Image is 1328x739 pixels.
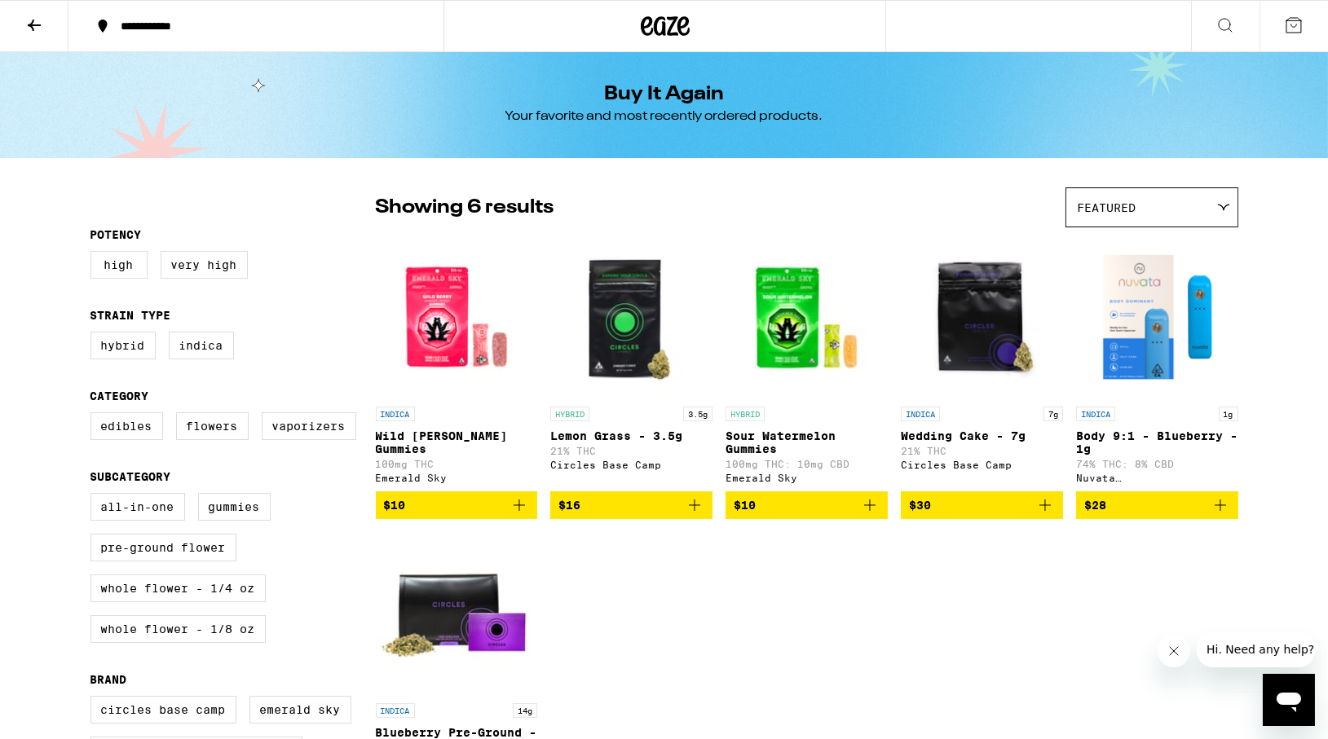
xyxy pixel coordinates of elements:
legend: Potency [90,228,142,241]
legend: Category [90,389,149,402]
div: Your favorite and most recently ordered products. [505,108,823,125]
legend: Subcategory [90,470,171,483]
div: Nuvata ([GEOGRAPHIC_DATA]) [1076,473,1238,483]
legend: Brand [90,673,127,686]
span: $10 [384,499,406,512]
a: Open page for Lemon Grass - 3.5g from Circles Base Camp [550,235,713,491]
label: Pre-ground Flower [90,534,236,561]
img: Circles Base Camp - Lemon Grass - 3.5g [550,235,713,398]
label: High [90,251,148,279]
p: 100mg THC [376,459,538,469]
p: Wedding Cake - 7g [901,429,1063,442]
button: Add to bag [901,491,1063,519]
p: 14g [513,703,537,718]
label: Very High [161,251,248,279]
span: $30 [909,499,931,512]
button: Add to bag [550,491,713,519]
p: Showing 6 results [376,194,554,222]
p: 74% THC: 8% CBD [1076,459,1238,469]
img: Emerald Sky - Sour Watermelon Gummies [726,235,888,398]
p: INDICA [1076,407,1115,421]
p: 100mg THC: 10mg CBD [726,459,888,469]
img: Emerald Sky - Wild Berry Gummies [376,235,538,398]
img: Circles Base Camp - Blueberry Pre-Ground - 14g [376,532,538,695]
legend: Strain Type [90,309,171,322]
label: Hybrid [90,332,156,359]
button: Add to bag [376,491,538,519]
div: Circles Base Camp [901,460,1063,470]
label: Circles Base Camp [90,696,236,724]
p: Lemon Grass - 3.5g [550,429,713,442]
p: 7g [1043,407,1063,421]
a: Open page for Wedding Cake - 7g from Circles Base Camp [901,235,1063,491]
img: Nuvata (CA) - Body 9:1 - Blueberry - 1g [1076,235,1238,398]
button: Add to bag [1076,491,1238,519]
iframe: Close message [1158,635,1190,667]
span: $10 [734,499,756,512]
label: Whole Flower - 1/8 oz [90,615,266,643]
label: Flowers [176,412,249,440]
img: Circles Base Camp - Wedding Cake - 7g [901,235,1063,398]
div: Emerald Sky [726,473,888,483]
p: INDICA [901,407,940,421]
p: Body 9:1 - Blueberry - 1g [1076,429,1238,455]
p: 3.5g [683,407,713,421]
label: Indica [169,332,234,359]
button: Add to bag [726,491,888,519]
span: $16 [558,499,580,512]
label: Gummies [198,493,271,521]
iframe: Message from company [1197,631,1315,667]
p: Wild [PERSON_NAME] Gummies [376,429,538,455]
div: Emerald Sky [376,473,538,483]
div: Circles Base Camp [550,460,713,470]
p: HYBRID [550,407,589,421]
iframe: Button to launch messaging window [1263,674,1315,726]
p: 21% THC [550,446,713,456]
p: INDICA [376,407,415,421]
p: 1g [1219,407,1238,421]
a: Open page for Body 9:1 - Blueberry - 1g from Nuvata (CA) [1076,235,1238,491]
p: 21% THC [901,446,1063,456]
span: $28 [1084,499,1106,512]
p: INDICA [376,703,415,718]
label: All-In-One [90,493,185,521]
label: Edibles [90,412,163,440]
label: Emerald Sky [249,696,351,724]
a: Open page for Wild Berry Gummies from Emerald Sky [376,235,538,491]
label: Vaporizers [262,412,356,440]
h1: Buy It Again [604,85,724,104]
label: Whole Flower - 1/4 oz [90,574,266,602]
a: Open page for Sour Watermelon Gummies from Emerald Sky [726,235,888,491]
p: HYBRID [726,407,765,421]
p: Sour Watermelon Gummies [726,429,888,455]
span: Featured [1078,201,1136,214]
